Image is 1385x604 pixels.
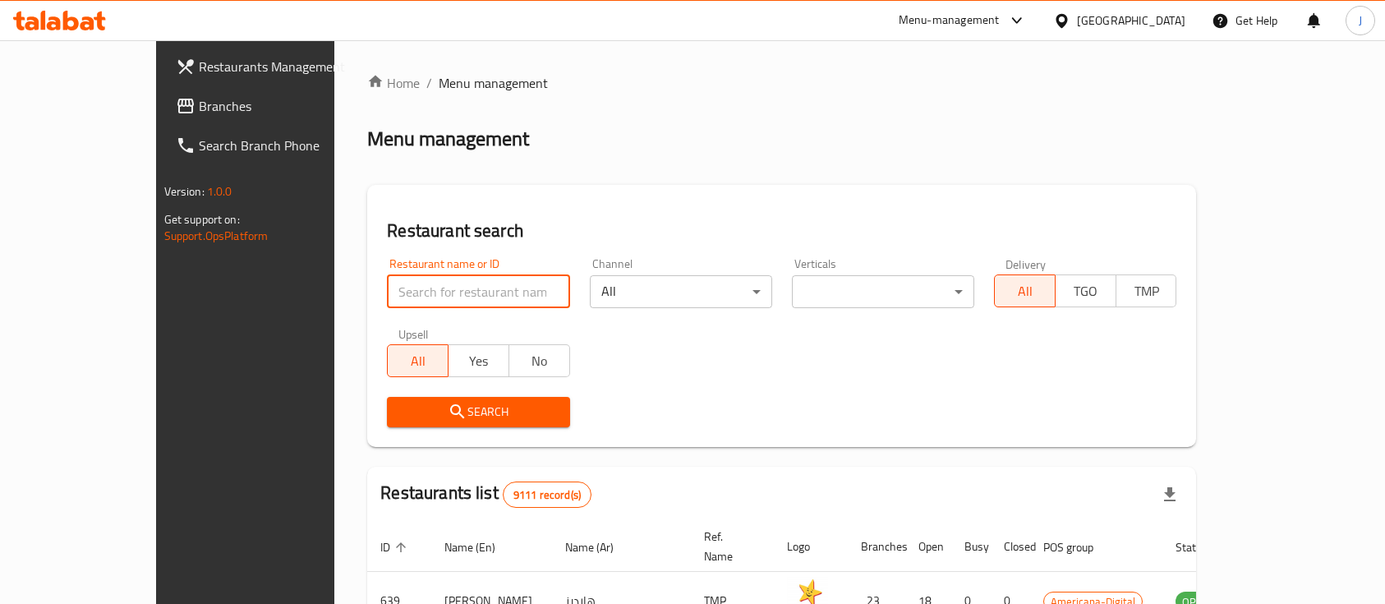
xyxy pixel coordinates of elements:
h2: Restaurants list [380,481,591,508]
th: Closed [991,522,1030,572]
span: Get support on: [164,209,240,230]
div: ​ [792,275,974,308]
span: TMP [1123,279,1171,303]
span: Search [400,402,556,422]
span: All [394,349,442,373]
span: All [1001,279,1049,303]
button: No [508,344,570,377]
span: Menu management [439,73,548,93]
span: No [516,349,564,373]
span: Name (Ar) [565,537,635,557]
a: Search Branch Phone [163,126,388,165]
button: TGO [1055,274,1116,307]
th: Busy [951,522,991,572]
span: Version: [164,181,205,202]
a: Home [367,73,420,93]
span: 1.0.0 [207,181,232,202]
span: POS group [1043,537,1115,557]
span: Restaurants Management [199,57,375,76]
a: Restaurants Management [163,47,388,86]
span: ID [380,537,412,557]
div: Menu-management [899,11,1000,30]
span: Branches [199,96,375,116]
li: / [426,73,432,93]
label: Delivery [1005,258,1047,270]
nav: breadcrumb [367,73,1196,93]
h2: Menu management [367,126,529,152]
button: TMP [1116,274,1177,307]
th: Logo [774,522,848,572]
span: Name (En) [444,537,517,557]
input: Search for restaurant name or ID.. [387,275,569,308]
button: All [387,344,449,377]
h2: Restaurant search [387,219,1176,243]
a: Support.OpsPlatform [164,225,269,247]
label: Upsell [398,328,429,339]
button: Search [387,397,569,427]
th: Branches [848,522,905,572]
div: All [590,275,772,308]
span: J [1359,12,1362,30]
span: Search Branch Phone [199,136,375,155]
span: Yes [455,349,503,373]
div: [GEOGRAPHIC_DATA] [1077,12,1185,30]
a: Branches [163,86,388,126]
button: Yes [448,344,509,377]
span: 9111 record(s) [504,487,591,503]
th: Open [905,522,951,572]
div: Total records count [503,482,591,508]
div: Export file [1150,475,1189,514]
button: All [994,274,1056,307]
span: Ref. Name [704,527,754,566]
span: TGO [1062,279,1110,303]
span: Status [1176,537,1229,557]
